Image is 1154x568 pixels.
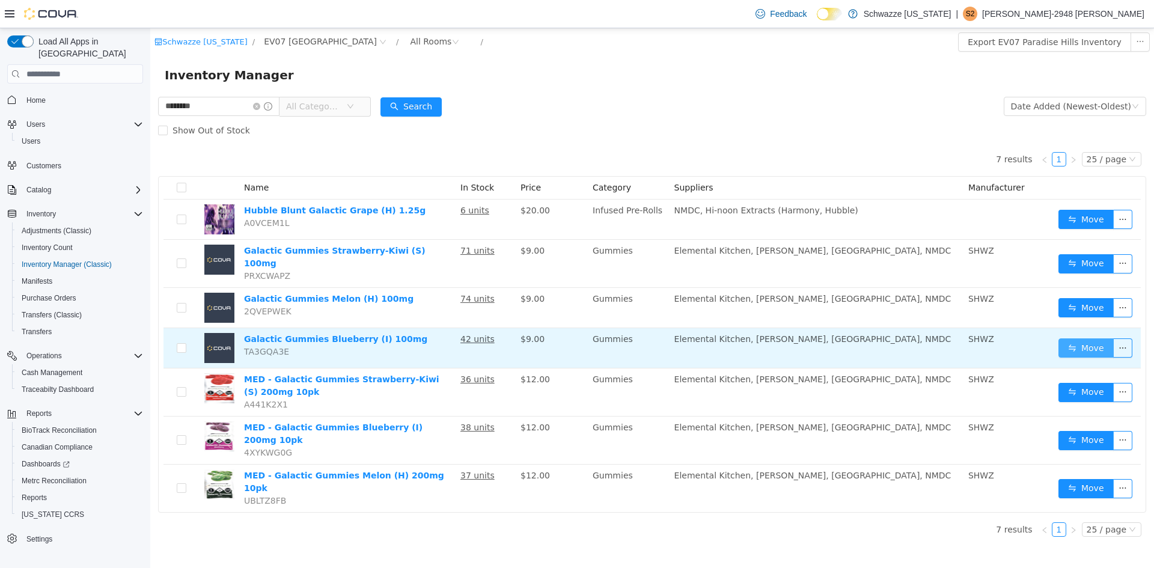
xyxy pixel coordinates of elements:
[438,388,519,436] td: Gummies
[370,442,400,452] span: $12.00
[12,307,148,323] button: Transfers (Classic)
[94,468,136,477] span: UBLTZ8FB
[438,260,519,300] td: Gummies
[2,206,148,222] button: Inventory
[4,9,97,18] a: icon: shopSchwazze [US_STATE]
[330,9,332,18] span: /
[370,266,394,275] span: $9.00
[310,306,344,316] u: 42 units
[2,530,148,548] button: Settings
[2,405,148,422] button: Reports
[246,9,248,18] span: /
[22,349,67,363] button: Operations
[438,340,519,388] td: Gummies
[94,371,138,381] span: A441K2X1
[12,239,148,256] button: Inventory Count
[114,74,122,82] i: icon: info-circle
[818,154,875,164] span: Manufacturer
[12,381,148,398] button: Traceabilty Dashboard
[887,124,902,138] li: Previous Page
[22,183,56,197] button: Catalog
[751,2,811,26] a: Feedback
[12,222,148,239] button: Adjustments (Classic)
[17,240,78,255] a: Inventory Count
[22,93,50,108] a: Home
[770,8,807,20] span: Feedback
[197,75,204,83] i: icon: down
[94,154,118,164] span: Name
[94,420,142,429] span: 4XYKWG0G
[524,218,801,227] span: Elemental Kitchen, [PERSON_NAME], [GEOGRAPHIC_DATA], NMDC
[26,534,52,544] span: Settings
[2,347,148,364] button: Operations
[94,218,275,240] a: Galactic Gummies Strawberry-Kiwi (S) 100mg
[12,456,148,472] a: Dashboards
[22,159,66,173] a: Customers
[887,494,902,508] li: Previous Page
[370,177,400,187] span: $20.00
[22,368,82,377] span: Cash Management
[818,442,844,452] span: SHWZ
[26,120,45,129] span: Users
[54,264,84,295] img: Galactic Gummies Melon (H) 100mg placeholder
[22,349,143,363] span: Operations
[908,182,963,201] button: icon: swapMove
[17,224,143,238] span: Adjustments (Classic)
[22,385,94,394] span: Traceabilty Dashboard
[920,128,927,135] i: icon: right
[17,257,117,272] a: Inventory Manager (Classic)
[310,442,344,452] u: 37 units
[12,422,148,439] button: BioTrack Reconciliation
[17,423,102,438] a: BioTrack Reconciliation
[936,495,976,508] div: 25 / page
[17,490,143,505] span: Reports
[902,495,915,508] a: 1
[818,218,844,227] span: SHWZ
[22,426,97,435] span: BioTrack Reconciliation
[22,158,143,173] span: Customers
[908,226,963,245] button: icon: swapMove
[22,243,73,252] span: Inventory Count
[310,266,344,275] u: 74 units
[22,327,52,337] span: Transfers
[438,212,519,260] td: Gummies
[916,124,930,138] li: Next Page
[963,270,982,289] button: icon: ellipsis
[846,494,882,508] li: 7 results
[17,224,96,238] a: Adjustments (Classic)
[902,124,916,138] li: 1
[22,310,82,320] span: Transfers (Classic)
[22,92,143,107] span: Home
[17,325,143,339] span: Transfers
[310,154,344,164] span: In Stock
[908,270,963,289] button: icon: swapMove
[524,266,801,275] span: Elemental Kitchen, [PERSON_NAME], [GEOGRAPHIC_DATA], NMDC
[817,8,842,20] input: Dark Mode
[17,423,143,438] span: BioTrack Reconciliation
[17,274,143,289] span: Manifests
[12,364,148,381] button: Cash Management
[524,306,801,316] span: Elemental Kitchen, [PERSON_NAME], [GEOGRAPHIC_DATA], NMDC
[12,133,148,150] button: Users
[818,266,844,275] span: SHWZ
[956,7,958,21] p: |
[17,490,52,505] a: Reports
[12,472,148,489] button: Metrc Reconciliation
[34,35,143,60] span: Load All Apps in [GEOGRAPHIC_DATA]
[963,310,982,329] button: icon: ellipsis
[980,4,1000,23] button: icon: ellipsis
[17,382,99,397] a: Traceabilty Dashboard
[370,218,394,227] span: $9.00
[22,406,143,421] span: Reports
[2,182,148,198] button: Catalog
[524,394,801,404] span: Elemental Kitchen, [PERSON_NAME], [GEOGRAPHIC_DATA], NMDC
[17,382,143,397] span: Traceabilty Dashboard
[103,75,110,82] i: icon: close-circle
[370,154,391,164] span: Price
[17,507,143,522] span: Washington CCRS
[26,161,61,171] span: Customers
[22,260,112,269] span: Inventory Manager (Classic)
[2,91,148,108] button: Home
[916,494,930,508] li: Next Page
[22,207,61,221] button: Inventory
